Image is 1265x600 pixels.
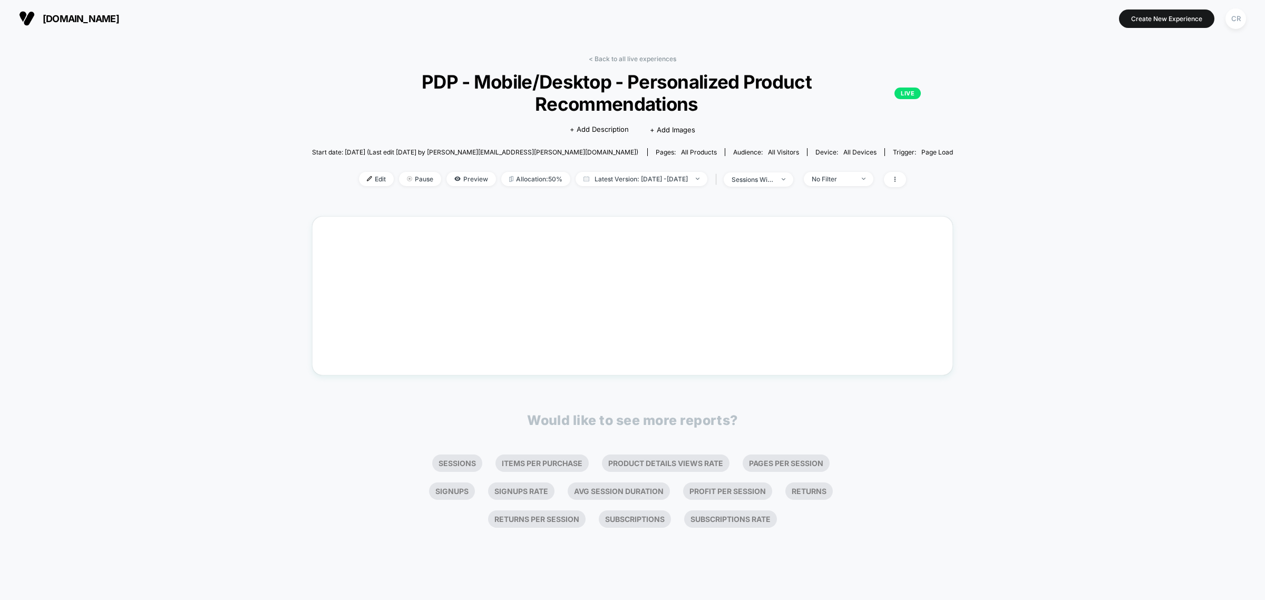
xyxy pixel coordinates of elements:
span: Page Load [921,148,953,156]
span: Pause [399,172,441,186]
a: < Back to all live experiences [589,55,676,63]
img: Visually logo [19,11,35,26]
span: all products [681,148,717,156]
img: end [862,178,865,180]
p: LIVE [894,88,921,99]
img: end [407,176,412,181]
span: PDP - Mobile/Desktop - Personalized Product Recommendations [344,71,921,115]
li: Items Per Purchase [495,454,589,472]
span: Latest Version: [DATE] - [DATE] [576,172,707,186]
li: Pages Per Session [743,454,830,472]
img: end [782,178,785,180]
span: All Visitors [768,148,799,156]
li: Sessions [432,454,482,472]
li: Returns [785,482,833,500]
span: + Add Images [650,125,695,134]
li: Avg Session Duration [568,482,670,500]
p: Would like to see more reports? [527,412,738,428]
img: edit [367,176,372,181]
img: rebalance [509,176,513,182]
span: [DOMAIN_NAME] [43,13,119,24]
div: sessions with impression [732,176,774,183]
li: Subscriptions [599,510,671,528]
span: Allocation: 50% [501,172,570,186]
span: Start date: [DATE] (Last edit [DATE] by [PERSON_NAME][EMAIL_ADDRESS][PERSON_NAME][DOMAIN_NAME]) [312,148,638,156]
span: Device: [807,148,884,156]
span: all devices [843,148,877,156]
div: CR [1225,8,1246,29]
span: | [713,172,724,187]
li: Profit Per Session [683,482,772,500]
img: calendar [583,176,589,181]
span: + Add Description [570,124,629,135]
div: Pages: [656,148,717,156]
button: Create New Experience [1119,9,1214,28]
div: Trigger: [893,148,953,156]
span: Edit [359,172,394,186]
li: Product Details Views Rate [602,454,729,472]
button: CR [1222,8,1249,30]
li: Returns Per Session [488,510,586,528]
div: No Filter [812,175,854,183]
li: Subscriptions Rate [684,510,777,528]
button: [DOMAIN_NAME] [16,10,122,27]
span: Preview [446,172,496,186]
li: Signups Rate [488,482,554,500]
div: Audience: [733,148,799,156]
li: Signups [429,482,475,500]
img: end [696,178,699,180]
